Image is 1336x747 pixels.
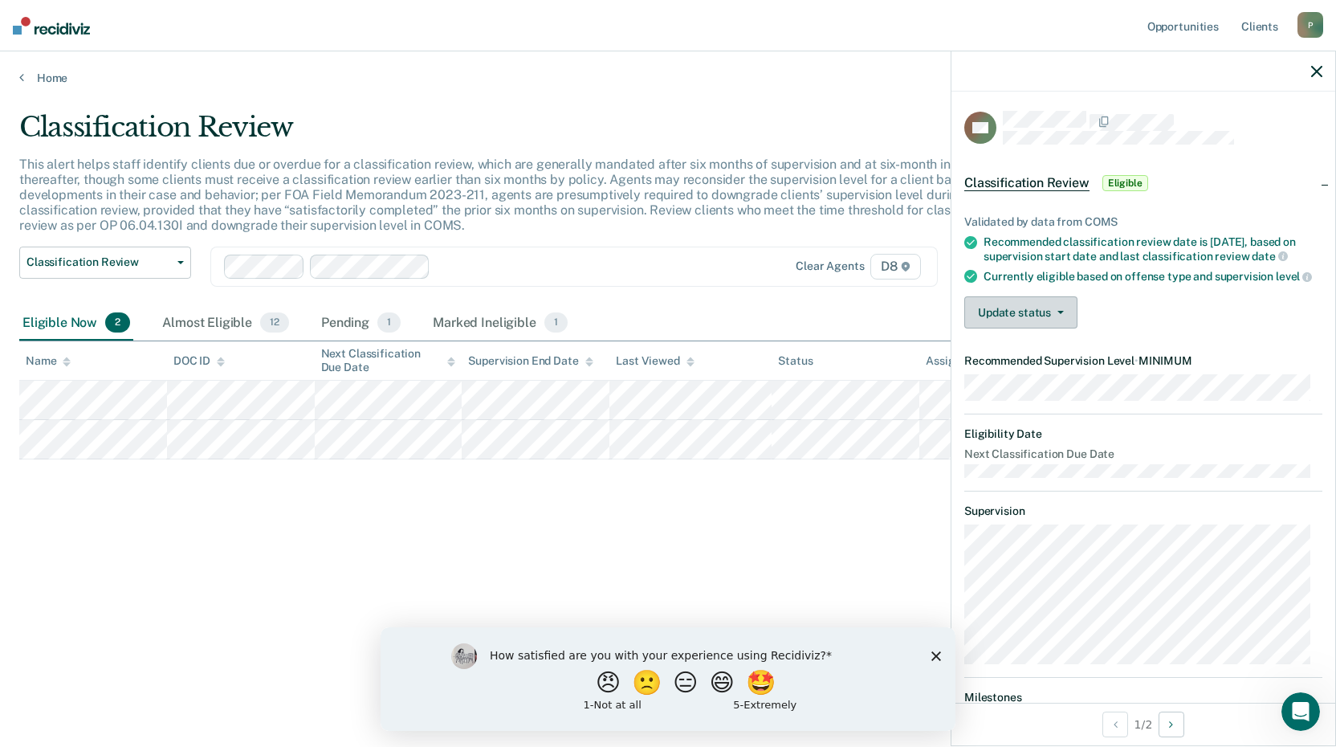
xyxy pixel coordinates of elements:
[964,447,1322,461] dt: Next Classification Due Date
[19,71,1317,85] a: Home
[870,254,921,280] span: D8
[318,306,404,341] div: Pending
[26,255,171,269] span: Classification Review
[19,111,1021,157] div: Classification Review
[1252,250,1287,263] span: date
[1102,712,1128,737] button: Previous Opportunity
[951,703,1335,745] div: 1 / 2
[173,354,225,368] div: DOC ID
[984,235,1322,263] div: Recommended classification review date is [DATE], based on supervision start date and last classi...
[616,354,694,368] div: Last Viewed
[430,306,571,341] div: Marked Ineligible
[19,157,1004,234] p: This alert helps staff identify clients due or overdue for a classification review, which are gen...
[964,504,1322,518] dt: Supervision
[964,354,1322,368] dt: Recommended Supervision Level MINIMUM
[964,175,1090,191] span: Classification Review
[778,354,813,368] div: Status
[1276,270,1312,283] span: level
[468,354,593,368] div: Supervision End Date
[1297,12,1323,38] div: P
[544,312,568,333] span: 1
[951,157,1335,209] div: Classification ReviewEligible
[1159,712,1184,737] button: Next Opportunity
[796,259,864,273] div: Clear agents
[964,427,1322,441] dt: Eligibility Date
[105,312,130,333] span: 2
[1102,175,1148,191] span: Eligible
[13,17,90,35] img: Recidiviz
[26,354,71,368] div: Name
[964,691,1322,704] dt: Milestones
[381,627,955,731] iframe: Survey by Kim from Recidiviz
[964,215,1322,229] div: Validated by data from COMS
[1134,354,1138,367] span: •
[1281,692,1320,731] iframe: Intercom live chat
[964,296,1077,329] button: Update status
[159,306,292,341] div: Almost Eligible
[321,347,456,374] div: Next Classification Due Date
[260,312,289,333] span: 12
[19,306,133,341] div: Eligible Now
[984,269,1322,284] div: Currently eligible based on offense type and supervision
[926,354,1001,368] div: Assigned to
[377,312,401,333] span: 1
